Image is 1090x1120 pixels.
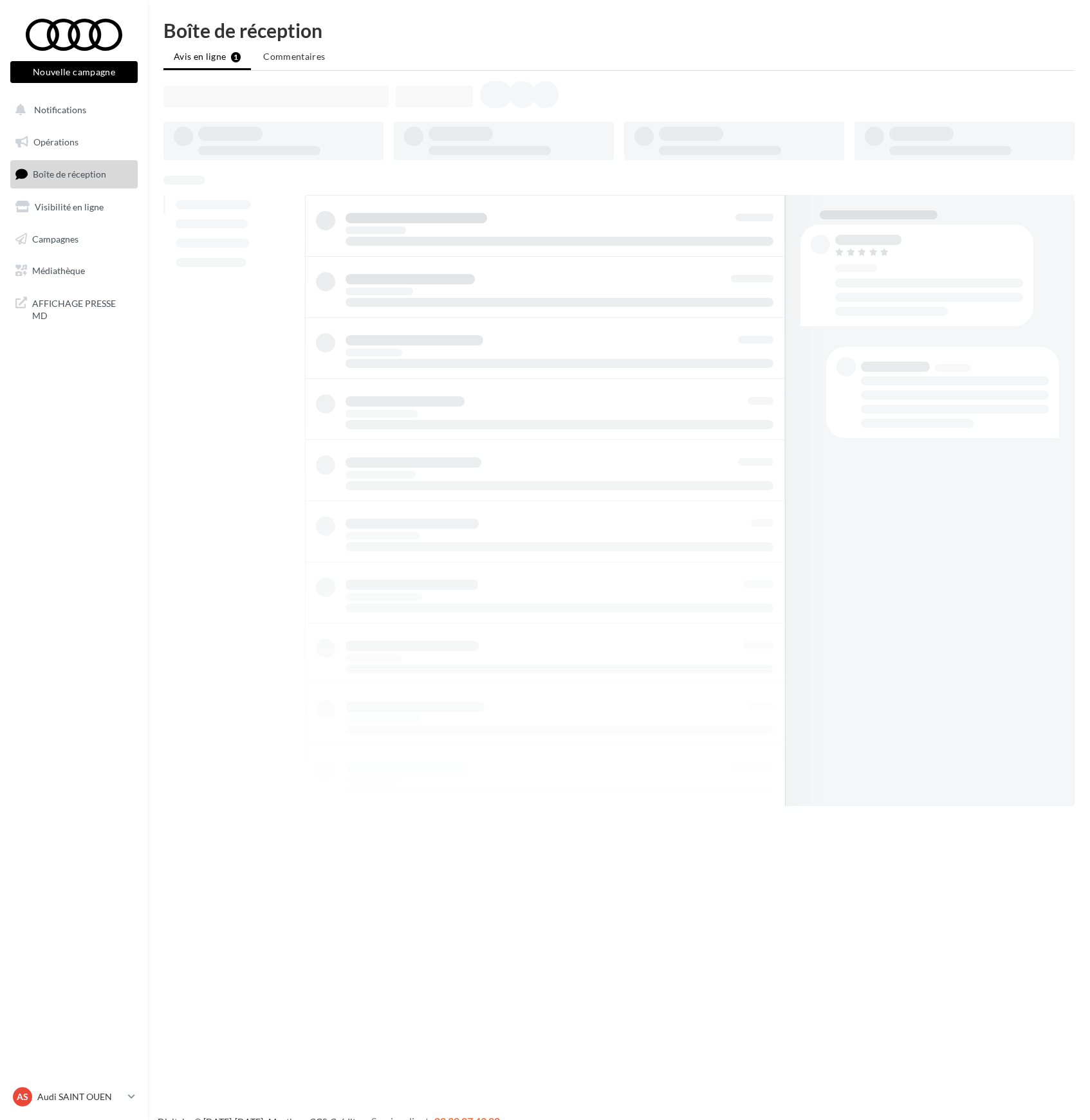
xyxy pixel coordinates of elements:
[34,104,86,115] span: Notifications
[8,96,135,124] button: Notifications
[33,169,106,179] span: Boîte de réception
[17,1090,28,1103] span: AS
[8,257,140,284] a: Médiathèque
[32,265,85,276] span: Médiathèque
[33,136,79,147] span: Opérations
[8,289,140,327] a: AFFICHAGE PRESSE MD
[8,194,140,221] a: Visibilité en ligne
[10,1085,138,1109] a: AS Audi SAINT OUEN
[35,201,104,212] span: Visibilité en ligne
[8,129,140,156] a: Opérations
[32,295,133,322] span: AFFICHAGE PRESSE MD
[163,21,1075,40] div: Boîte de réception
[263,51,325,62] span: Commentaires
[32,233,79,244] span: Campagnes
[10,61,138,83] button: Nouvelle campagne
[37,1090,123,1103] p: Audi SAINT OUEN
[8,160,140,188] a: Boîte de réception
[8,226,140,253] a: Campagnes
